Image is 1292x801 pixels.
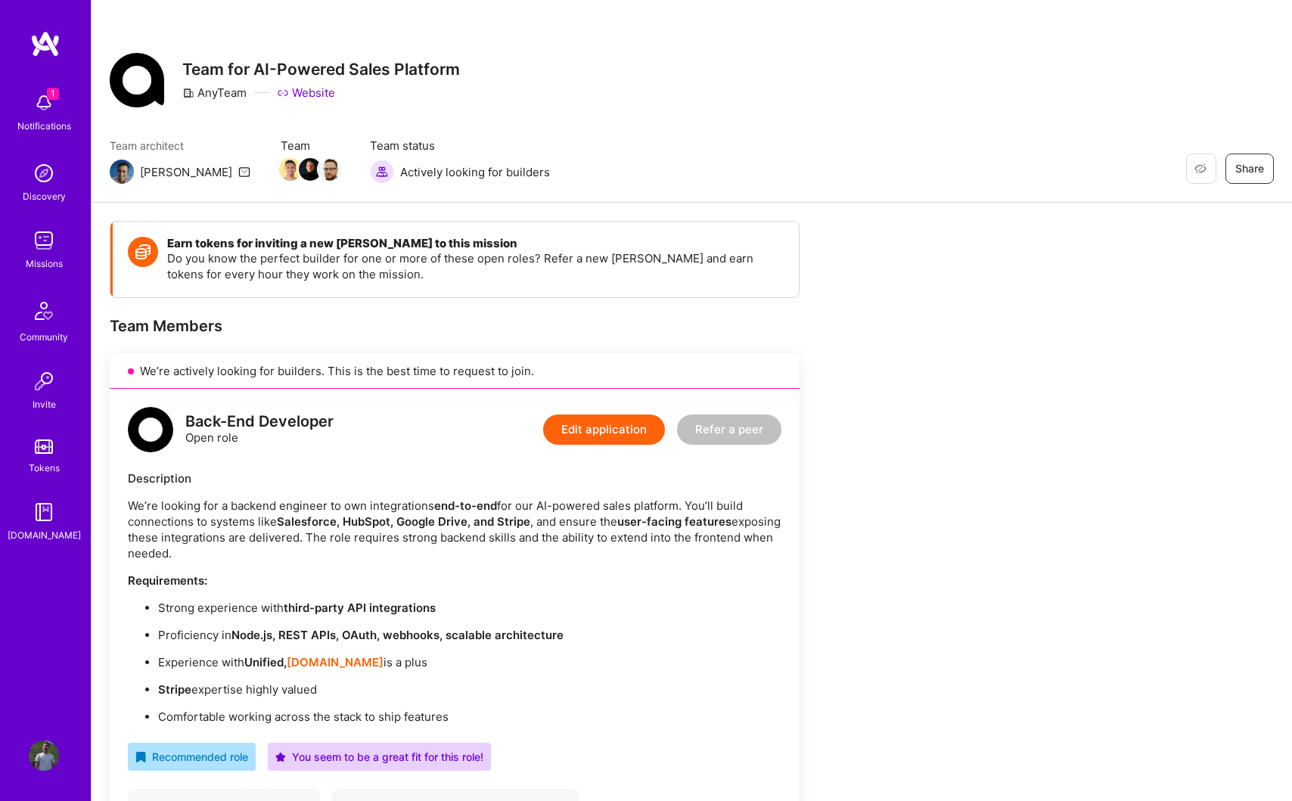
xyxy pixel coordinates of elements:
[128,573,207,588] strong: Requirements:
[185,414,334,446] div: Open role
[370,160,394,184] img: Actively looking for builders
[182,87,194,99] i: icon CompanyGray
[238,166,250,178] i: icon Mail
[1225,154,1274,184] button: Share
[26,293,62,329] img: Community
[158,654,781,670] p: Experience with is a plus
[434,498,497,513] strong: end-to-end
[29,88,59,118] img: bell
[167,250,784,282] p: Do you know the perfect builder for one or more of these open roles? Refer a new [PERSON_NAME] an...
[35,439,53,454] img: tokens
[47,88,59,100] span: 1
[29,740,59,771] img: User Avatar
[8,527,81,543] div: [DOMAIN_NAME]
[284,601,436,615] strong: third-party API integrations
[33,396,56,412] div: Invite
[677,414,781,445] button: Refer a peer
[300,157,320,182] a: Team Member Avatar
[140,164,232,180] div: [PERSON_NAME]
[275,752,286,762] i: icon PurpleStar
[1235,161,1264,176] span: Share
[17,118,71,134] div: Notifications
[128,237,158,267] img: Token icon
[29,366,59,396] img: Invite
[287,655,384,669] a: [DOMAIN_NAME]
[617,514,731,529] strong: user-facing features
[135,752,146,762] i: icon RecommendedBadge
[281,138,340,154] span: Team
[30,30,61,57] img: logo
[277,85,335,101] a: Website
[128,470,781,486] div: Description
[320,157,340,182] a: Team Member Avatar
[110,316,800,336] div: Team Members
[158,600,781,616] p: Strong experience with
[158,681,781,697] p: expertise highly valued
[277,514,530,529] strong: Salesforce, HubSpot, Google Drive, and Stripe
[29,225,59,256] img: teamwork
[318,158,341,181] img: Team Member Avatar
[110,53,164,107] img: Company Logo
[110,160,134,184] img: Team Architect
[110,354,800,389] div: We’re actively looking for builders. This is the best time to request to join.
[231,628,564,642] strong: Node.js, REST APIs, OAuth, webhooks, scalable architecture
[182,60,460,79] h3: Team for AI-Powered Sales Platform
[29,460,60,476] div: Tokens
[167,237,784,250] h4: Earn tokens for inviting a new [PERSON_NAME] to this mission
[128,498,781,561] p: We’re looking for a backend engineer to own integrations for our AI-powered sales platform. You’l...
[158,709,781,725] p: Comfortable working across the stack to ship features
[29,158,59,188] img: discovery
[370,138,550,154] span: Team status
[182,85,247,101] div: AnyTeam
[26,256,63,272] div: Missions
[158,682,191,697] strong: Stripe
[400,164,550,180] span: Actively looking for builders
[20,329,68,345] div: Community
[128,407,173,452] img: logo
[299,158,321,181] img: Team Member Avatar
[281,157,300,182] a: Team Member Avatar
[275,749,483,765] div: You seem to be a great fit for this role!
[29,497,59,527] img: guide book
[1194,163,1207,175] i: icon EyeClosed
[135,749,248,765] div: Recommended role
[185,414,334,430] div: Back-End Developer
[279,158,302,181] img: Team Member Avatar
[23,188,66,204] div: Discovery
[25,740,63,771] a: User Avatar
[158,627,781,643] p: Proficiency in
[244,655,287,669] strong: Unified,
[543,414,665,445] button: Edit application
[110,138,250,154] span: Team architect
